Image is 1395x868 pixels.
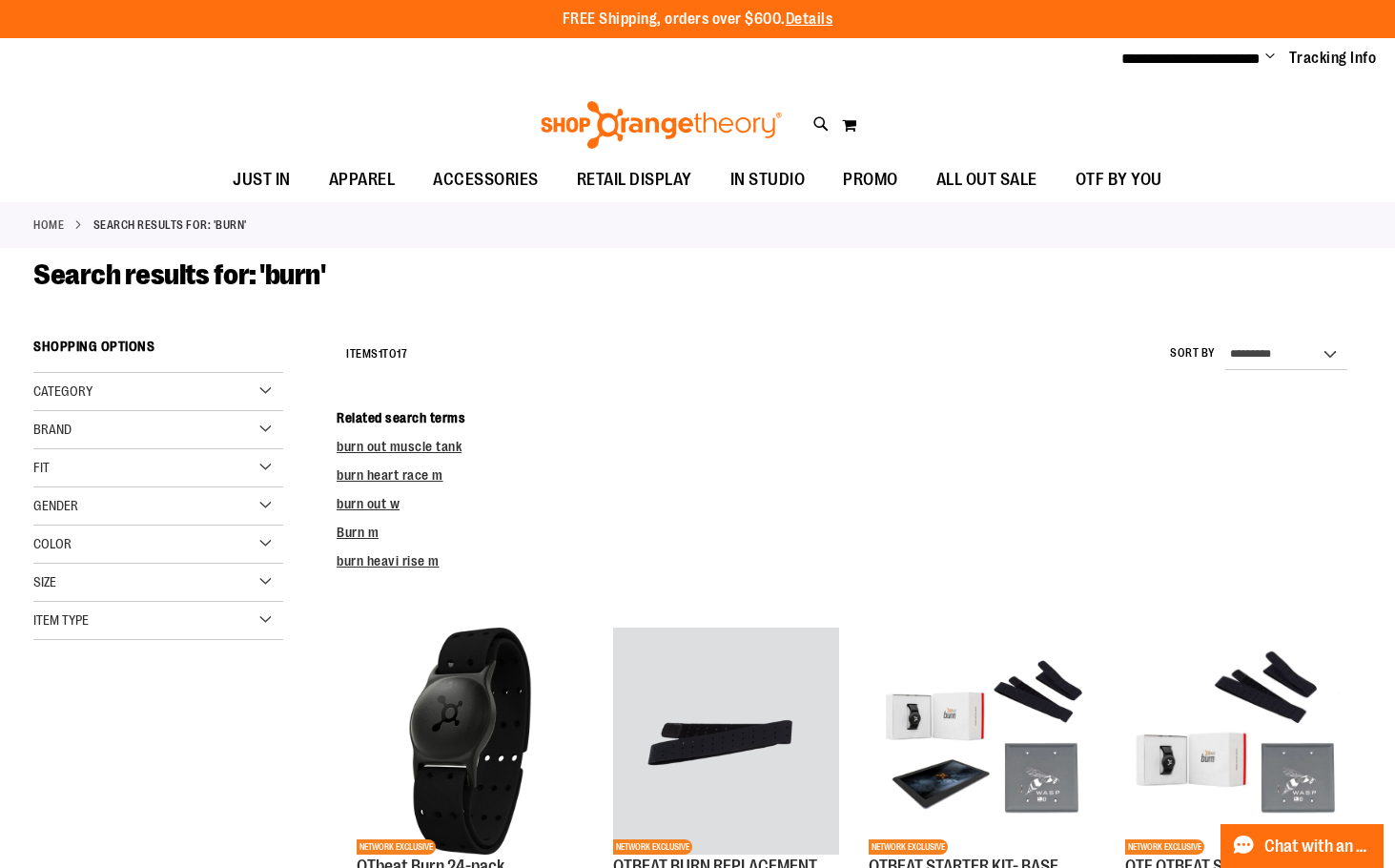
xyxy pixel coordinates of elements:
[433,158,539,201] span: ACCESSORIES
[233,158,291,201] span: JUST IN
[1125,628,1352,858] a: OTF OTBEAT STARTER KIT - INTERNATIONALNETWORK EXCLUSIVE
[613,839,692,855] span: NETWORK EXCLUSIVE
[337,525,379,540] a: Burn m
[1221,824,1385,868] button: Chat with an Expert
[1170,345,1216,362] label: Sort By
[93,217,247,234] strong: Search results for: 'burn'
[1125,628,1352,855] img: OTF OTBEAT STARTER KIT - INTERNATIONAL
[337,439,462,454] a: burn out muscle tank
[33,612,89,628] span: Item Type
[337,496,400,511] a: burn out w
[379,347,383,361] span: 1
[33,258,325,291] span: Search results for: 'burn'
[1125,839,1204,855] span: NETWORK EXCLUSIVE
[397,347,407,361] span: 17
[577,158,692,201] span: RETAIL DISPLAY
[329,158,396,201] span: APPAREL
[613,628,840,855] img: Product image for OTBEAT BURN REPLACEMENT BAND - MEDIUM
[337,553,440,568] a: burn heavi rise m
[357,628,584,858] a: OTbeat Burn 24-packNETWORK EXCLUSIVE
[730,158,806,201] span: IN STUDIO
[33,383,92,399] span: Category
[843,158,898,201] span: PROMO
[337,467,443,483] a: burn heart race m
[33,422,72,437] span: Brand
[357,628,584,855] img: OTbeat Burn 24-pack
[33,217,64,234] a: Home
[786,10,833,28] a: Details
[33,536,72,551] span: Color
[33,498,78,513] span: Gender
[869,628,1096,855] img: OTBEAT STARTER KIT- BASE
[538,101,785,149] img: Shop Orangetheory
[563,9,833,31] p: FREE Shipping, orders over $600.
[33,460,50,475] span: Fit
[1289,48,1377,69] a: Tracking Info
[1076,158,1162,201] span: OTF BY YOU
[869,839,948,855] span: NETWORK EXCLUSIVE
[357,839,436,855] span: NETWORK EXCLUSIVE
[1265,49,1275,68] button: Account menu
[33,330,283,373] strong: Shopping Options
[1264,837,1372,856] span: Chat with an Expert
[936,158,1037,201] span: ALL OUT SALE
[613,628,840,858] a: Product image for OTBEAT BURN REPLACEMENT BAND - MEDIUMNETWORK EXCLUSIVE
[337,408,1362,427] dt: Related search terms
[346,340,407,369] h2: Items to
[33,574,56,589] span: Size
[869,628,1096,858] a: OTBEAT STARTER KIT- BASENETWORK EXCLUSIVE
